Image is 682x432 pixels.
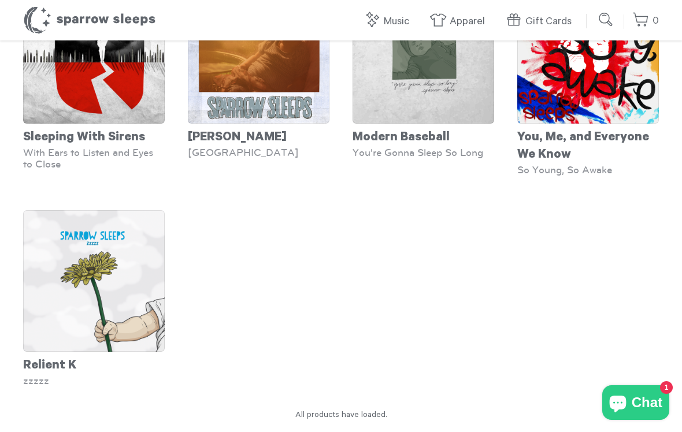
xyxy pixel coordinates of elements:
a: Music [364,9,415,34]
inbox-online-store-chat: Shopify online store chat [599,385,673,423]
input: Submit [595,8,618,31]
a: 0 [632,9,659,33]
div: [GEOGRAPHIC_DATA] [188,147,329,158]
div: So Young, So Awake [517,164,659,176]
a: Gift Cards [505,9,577,34]
h1: Sparrow Sleeps [23,6,156,35]
div: zzzzz [23,375,165,386]
img: SparrowSleeps-RelientK-Zzzzz-Cover1600x1600_grande.png [23,210,165,352]
div: You, Me, and Everyone We Know [517,124,659,164]
div: With Ears to Listen and Eyes to Close [23,147,165,170]
a: Relient K zzzzz [23,210,165,386]
div: You're Gonna Sleep So Long [353,147,494,158]
div: [PERSON_NAME] [188,124,329,147]
a: Apparel [429,9,491,34]
div: Sleeping With Sirens [23,124,165,147]
div: Relient K [23,352,165,375]
div: Modern Baseball [353,124,494,147]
